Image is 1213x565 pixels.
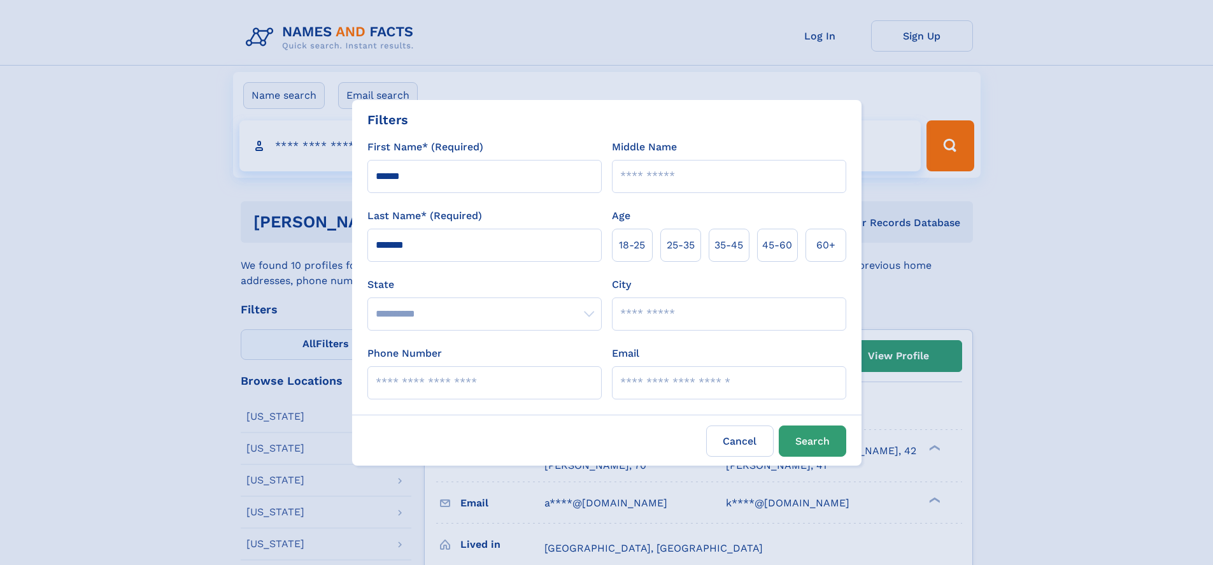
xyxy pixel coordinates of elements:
[762,238,792,253] span: 45‑60
[367,110,408,129] div: Filters
[612,208,630,224] label: Age
[706,426,774,457] label: Cancel
[714,238,743,253] span: 35‑45
[667,238,695,253] span: 25‑35
[367,139,483,155] label: First Name* (Required)
[367,277,602,292] label: State
[779,426,846,457] button: Search
[816,238,835,253] span: 60+
[612,346,639,361] label: Email
[367,346,442,361] label: Phone Number
[367,208,482,224] label: Last Name* (Required)
[612,277,631,292] label: City
[612,139,677,155] label: Middle Name
[619,238,645,253] span: 18‑25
